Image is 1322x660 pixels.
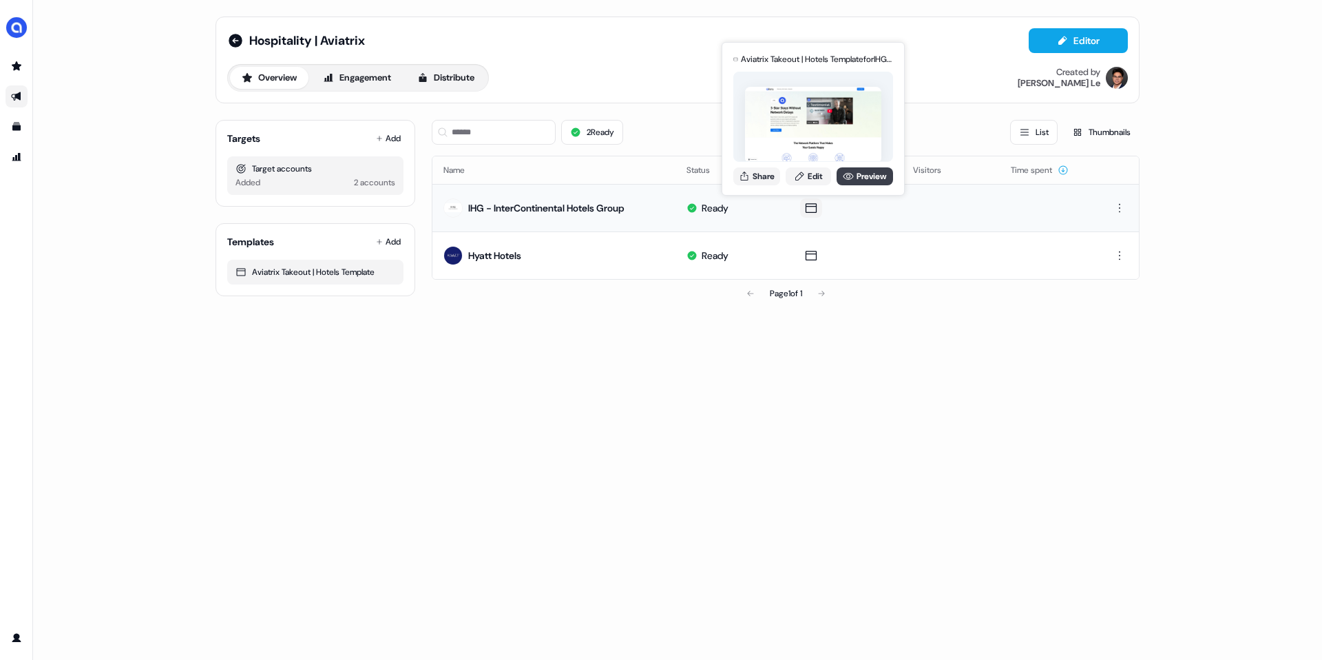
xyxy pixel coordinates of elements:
[741,52,893,66] div: Aviatrix Takeout | Hotels Template for IHG - InterContinental Hotels Group
[468,249,521,262] div: Hyatt Hotels
[702,249,728,262] div: Ready
[354,176,395,189] div: 2 accounts
[1029,35,1128,50] a: Editor
[786,167,831,185] a: Edit
[702,201,728,215] div: Ready
[227,132,260,145] div: Targets
[235,162,395,176] div: Target accounts
[745,87,881,163] img: asset preview
[235,265,395,279] div: Aviatrix Takeout | Hotels Template
[6,116,28,138] a: Go to templates
[561,120,623,145] button: 2Ready
[249,32,365,49] span: Hospitality | Aviatrix
[468,201,625,215] div: IHG - InterContinental Hotels Group
[406,67,486,89] button: Distribute
[235,176,260,189] div: Added
[6,627,28,649] a: Go to profile
[837,167,893,185] a: Preview
[1010,120,1058,145] button: List
[1029,28,1128,53] button: Editor
[1056,67,1100,78] div: Created by
[311,67,403,89] button: Engagement
[6,146,28,168] a: Go to attribution
[6,85,28,107] a: Go to outbound experience
[1018,78,1100,89] div: [PERSON_NAME] Le
[686,158,726,183] button: Status
[1106,67,1128,89] img: Hugh
[733,167,780,185] button: Share
[770,287,802,300] div: Page 1 of 1
[443,158,481,183] button: Name
[230,67,308,89] button: Overview
[373,129,403,148] button: Add
[6,55,28,77] a: Go to prospects
[1063,120,1140,145] button: Thumbnails
[913,158,958,183] button: Visitors
[1011,158,1069,183] button: Time spent
[227,235,274,249] div: Templates
[373,232,403,251] button: Add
